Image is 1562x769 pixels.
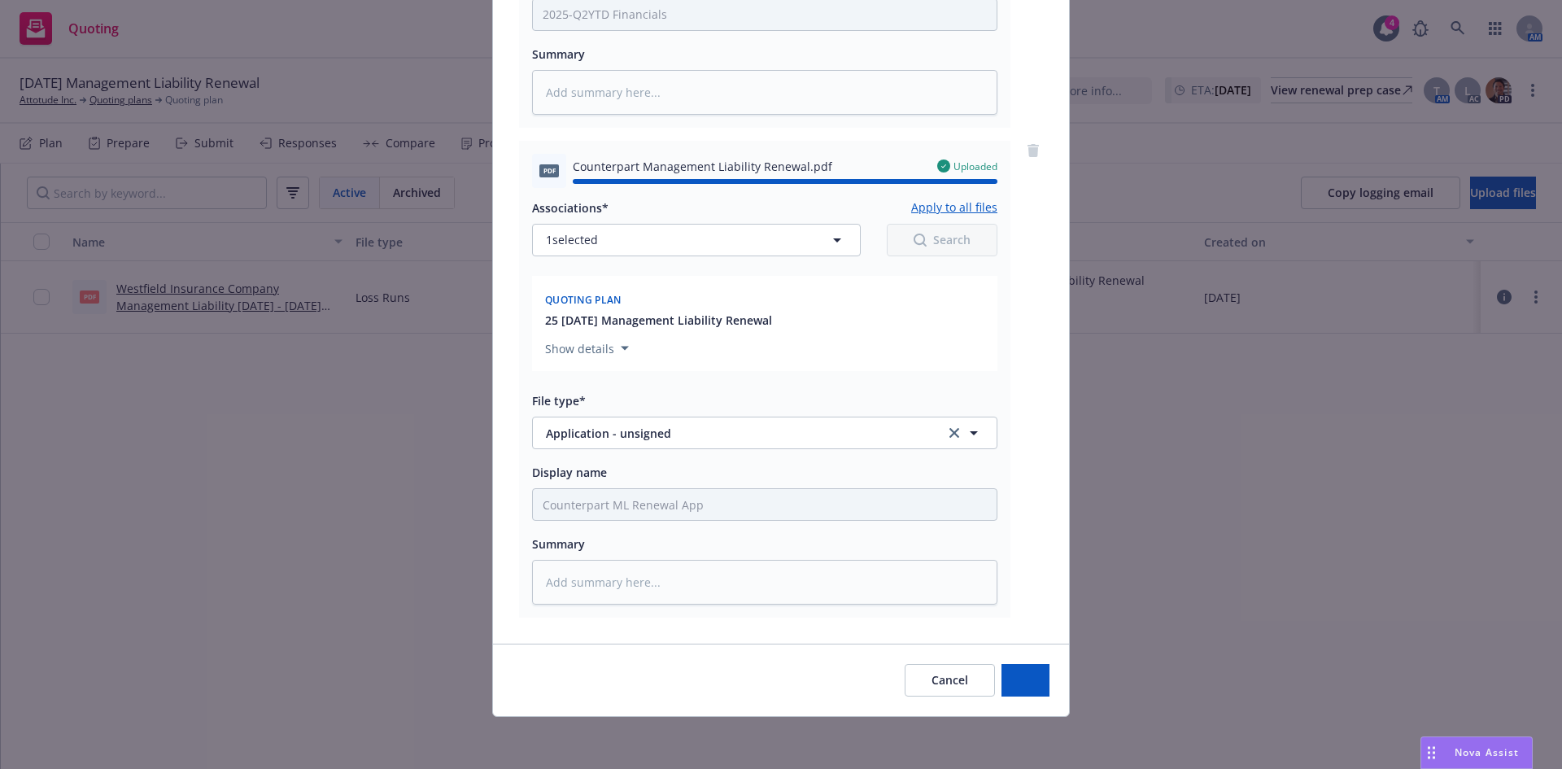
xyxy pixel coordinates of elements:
[1023,141,1043,160] a: remove
[945,423,964,443] a: clear selection
[532,536,585,552] span: Summary
[1001,664,1049,697] button: Add files
[533,489,997,520] input: Add display name here...
[1455,745,1519,759] span: Nova Assist
[532,46,585,62] span: Summary
[539,339,635,358] button: Show details
[545,293,622,307] span: Quoting plan
[1001,672,1049,688] span: Add files
[932,672,968,688] span: Cancel
[539,164,559,177] span: pdf
[573,158,832,175] span: Counterpart Management Liability Renewal.pdf
[532,200,609,216] span: Associations*
[953,159,997,173] span: Uploaded
[532,465,607,480] span: Display name
[1420,736,1533,769] button: Nova Assist
[911,198,997,217] button: Apply to all files
[1421,737,1442,768] div: Drag to move
[532,417,997,449] button: Application - unsignedclear selection
[546,231,598,248] span: 1 selected
[532,393,586,409] span: File type*
[532,224,861,256] button: 1selected
[546,425,923,442] span: Application - unsigned
[545,312,772,329] button: 25 [DATE] Management Liability Renewal
[905,664,995,697] button: Cancel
